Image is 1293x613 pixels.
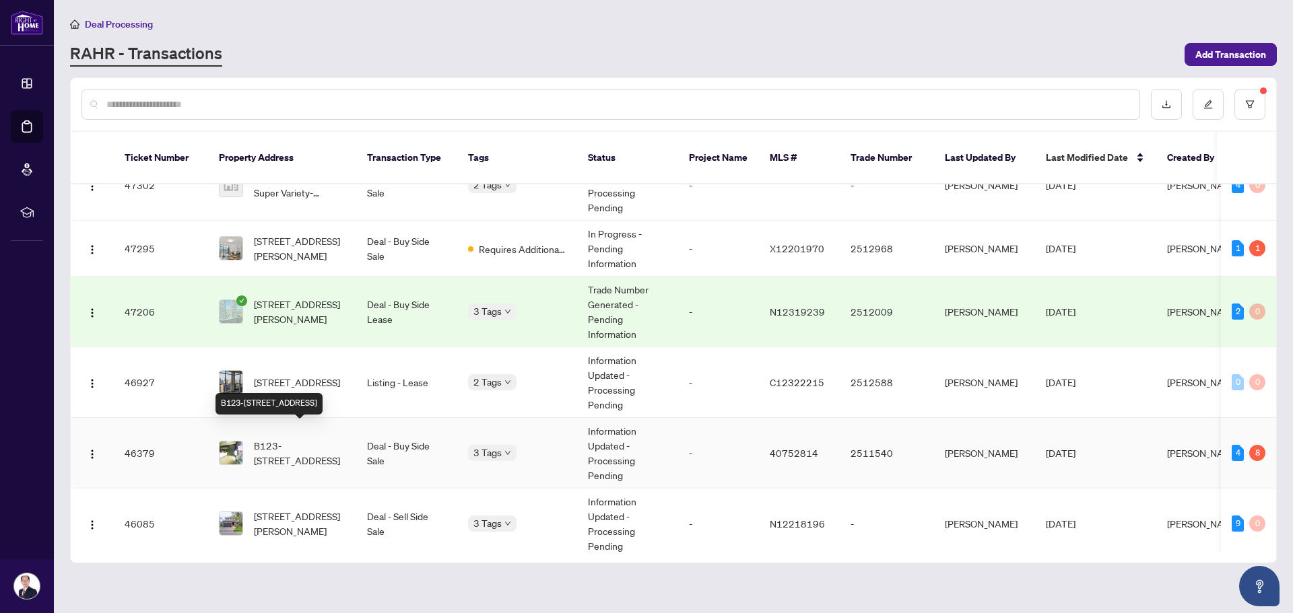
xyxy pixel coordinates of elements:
td: - [678,418,759,489]
td: - [678,489,759,559]
span: [PERSON_NAME] [1167,376,1240,388]
div: 9 [1232,515,1244,532]
td: Information Updated - Processing Pending [577,489,678,559]
span: B123-[STREET_ADDRESS] [254,438,345,468]
span: down [504,520,511,527]
span: [PERSON_NAME] [1167,242,1240,254]
td: Information Updated - Processing Pending [577,150,678,221]
td: 46927 [114,347,208,418]
th: Property Address [208,132,356,184]
span: [DATE] [1046,242,1075,254]
span: C12322215 [770,376,824,388]
td: Listing - Lease [356,347,457,418]
th: Created By [1156,132,1237,184]
button: Logo [81,442,103,464]
span: 3 Tags [473,445,502,460]
span: down [504,308,511,315]
th: Last Modified Date [1035,132,1156,184]
td: 46085 [114,489,208,559]
span: down [504,379,511,386]
span: down [504,182,511,188]
span: [PERSON_NAME]'s Super Variety-[STREET_ADDRESS] [254,170,345,200]
span: [DATE] [1046,517,1075,530]
td: [PERSON_NAME] [934,150,1035,221]
div: 0 [1232,374,1244,390]
span: [PERSON_NAME] [1167,179,1240,191]
td: - [678,150,759,221]
span: [DATE] [1046,447,1075,459]
img: Logo [87,449,98,460]
span: [STREET_ADDRESS][PERSON_NAME] [254,297,345,326]
button: Logo [81,371,103,393]
span: download [1162,100,1171,109]
td: 47206 [114,277,208,347]
td: In Progress - Pending Information [577,221,678,277]
span: 3 Tags [473,303,502,319]
td: [PERSON_NAME] [934,489,1035,559]
span: Requires Additional Docs [479,242,566,256]
span: [DATE] [1046,305,1075,318]
img: thumbnail-img [220,512,242,535]
div: 0 [1249,515,1265,532]
th: Last Updated By [934,132,1035,184]
span: home [70,20,79,29]
td: 2512009 [840,277,934,347]
div: 4 [1232,177,1244,193]
td: - [840,489,934,559]
span: 3 Tags [473,515,502,531]
span: X12201970 [770,242,824,254]
img: thumbnail-img [220,371,242,394]
td: 47302 [114,150,208,221]
span: N12319239 [770,305,825,318]
th: Trade Number [840,132,934,184]
td: Information Updated - Processing Pending [577,418,678,489]
div: 1 [1249,240,1265,256]
span: Deal Processing [85,18,153,30]
img: Logo [87,244,98,255]
img: Logo [87,181,98,192]
span: edit [1203,100,1213,109]
th: Ticket Number [114,132,208,184]
img: Logo [87,378,98,389]
div: 0 [1249,177,1265,193]
span: 40752814 [770,447,818,459]
img: Logo [87,519,98,530]
div: 0 [1249,374,1265,390]
button: download [1151,89,1182,120]
button: Add Transaction [1185,43,1277,66]
td: Deal - Buy Side Sale [356,221,457,277]
td: [PERSON_NAME] [934,418,1035,489]
span: [STREET_ADDRESS][PERSON_NAME] [254,509,345,538]
button: filter [1234,89,1265,120]
th: Project Name [678,132,759,184]
div: 0 [1249,303,1265,320]
span: N12218196 [770,517,825,530]
button: Logo [81,513,103,534]
td: 47295 [114,221,208,277]
img: thumbnail-img [220,174,242,196]
span: 2 Tags [473,374,502,390]
td: Deal - Buy Side Sale [356,418,457,489]
div: 1 [1232,240,1244,256]
th: MLS # [759,132,840,184]
span: 2 Tags [473,177,502,192]
img: Logo [87,308,98,318]
td: [PERSON_NAME] [934,277,1035,347]
span: [PERSON_NAME] [1167,305,1240,318]
button: Logo [81,174,103,196]
th: Status [577,132,678,184]
span: filter [1245,100,1255,109]
span: [DATE] [1046,179,1075,191]
td: 46379 [114,418,208,489]
td: - [678,221,759,277]
td: [PERSON_NAME] [934,347,1035,418]
span: down [504,449,511,456]
span: [PERSON_NAME] [1167,447,1240,459]
span: [STREET_ADDRESS] [254,375,340,390]
img: thumbnail-img [220,300,242,323]
img: logo [11,10,43,35]
span: Add Transaction [1195,44,1266,65]
button: edit [1193,89,1224,120]
td: 2512968 [840,221,934,277]
td: Deal - Sell Side Sale [356,150,457,221]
